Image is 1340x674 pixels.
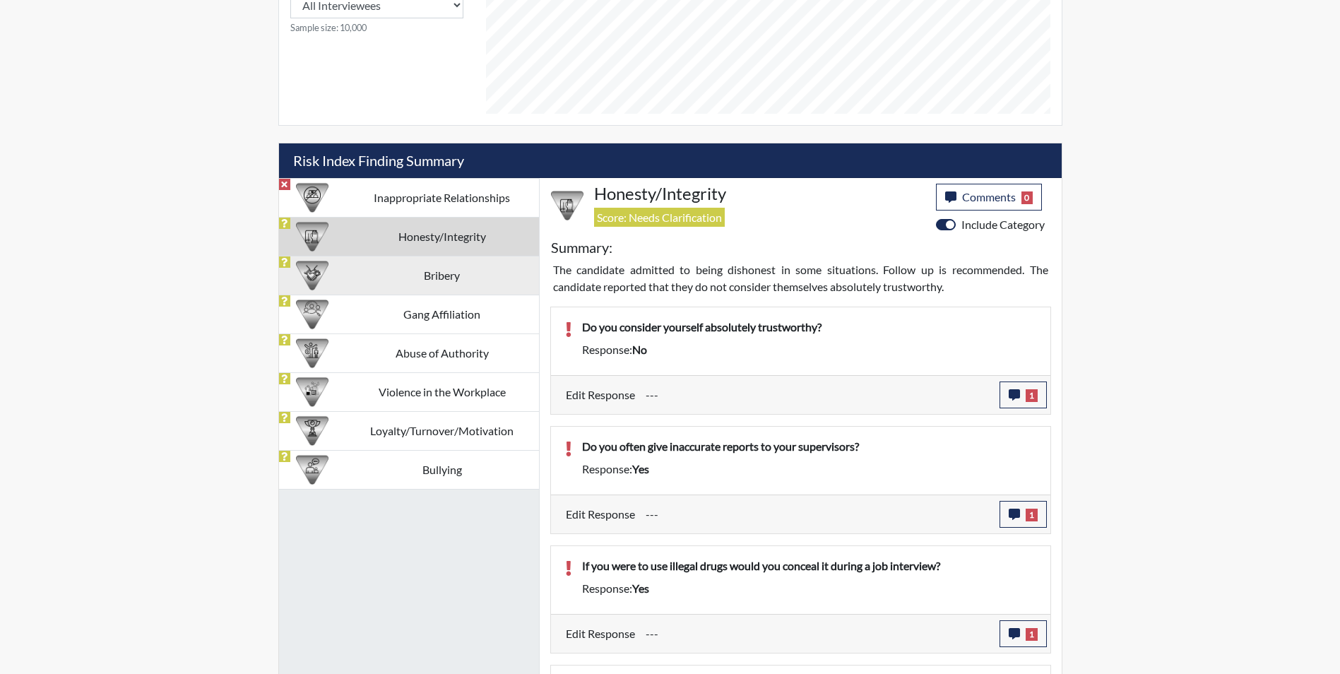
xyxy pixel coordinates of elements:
[962,190,1016,203] span: Comments
[936,184,1043,211] button: Comments0
[566,620,635,647] label: Edit Response
[1026,628,1038,641] span: 1
[296,298,328,331] img: CATEGORY%20ICON-02.2c5dd649.png
[296,220,328,253] img: CATEGORY%20ICON-11.a5f294f4.png
[571,580,1047,597] div: Response:
[345,333,539,372] td: Abuse of Authority
[961,216,1045,233] label: Include Category
[296,259,328,292] img: CATEGORY%20ICON-03.c5611939.png
[632,462,649,475] span: yes
[345,217,539,256] td: Honesty/Integrity
[582,438,1036,455] p: Do you often give inaccurate reports to your supervisors?
[566,382,635,408] label: Edit Response
[571,461,1047,478] div: Response:
[551,189,583,222] img: CATEGORY%20ICON-11.a5f294f4.png
[345,411,539,450] td: Loyalty/Turnover/Motivation
[1026,389,1038,402] span: 1
[582,557,1036,574] p: If you were to use illegal drugs would you conceal it during a job interview?
[594,184,925,204] h4: Honesty/Integrity
[290,21,463,35] small: Sample size: 10,000
[635,620,1000,647] div: Update the test taker's response, the change might impact the score
[296,337,328,369] img: CATEGORY%20ICON-01.94e51fac.png
[594,208,725,227] span: Score: Needs Clarification
[632,343,647,356] span: no
[635,501,1000,528] div: Update the test taker's response, the change might impact the score
[1000,382,1047,408] button: 1
[296,182,328,214] img: CATEGORY%20ICON-14.139f8ef7.png
[635,382,1000,408] div: Update the test taker's response, the change might impact the score
[345,372,539,411] td: Violence in the Workplace
[566,501,635,528] label: Edit Response
[1000,501,1047,528] button: 1
[632,581,649,595] span: yes
[345,450,539,489] td: Bullying
[582,319,1036,336] p: Do you consider yourself absolutely trustworthy?
[1021,191,1033,204] span: 0
[553,261,1048,295] p: The candidate admitted to being dishonest in some situations. Follow up is recommended. The candi...
[551,239,612,256] h5: Summary:
[345,295,539,333] td: Gang Affiliation
[1026,509,1038,521] span: 1
[296,415,328,447] img: CATEGORY%20ICON-17.40ef8247.png
[345,178,539,217] td: Inappropriate Relationships
[296,376,328,408] img: CATEGORY%20ICON-26.eccbb84f.png
[1000,620,1047,647] button: 1
[571,341,1047,358] div: Response:
[345,256,539,295] td: Bribery
[279,143,1062,178] h5: Risk Index Finding Summary
[296,454,328,486] img: CATEGORY%20ICON-04.6d01e8fa.png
